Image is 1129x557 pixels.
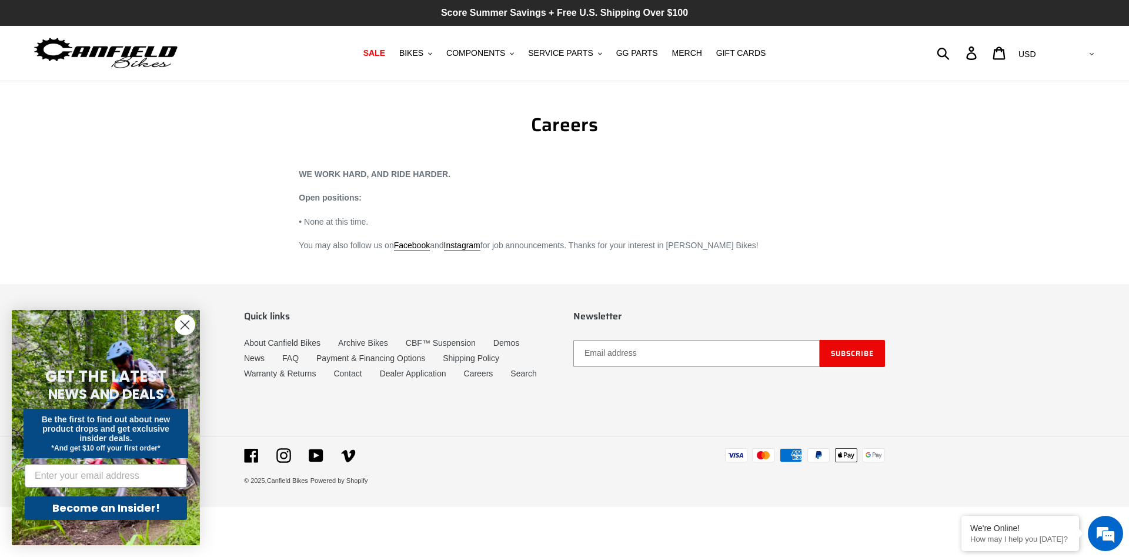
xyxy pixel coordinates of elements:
button: BIKES [393,45,438,61]
strong: Open positions: [299,193,362,202]
input: Search [943,40,973,66]
a: Archive Bikes [338,338,388,348]
img: d_696896380_company_1647369064580_696896380 [38,59,67,88]
span: Be the first to find out about new product drops and get exclusive insider deals. [42,415,171,443]
input: Enter your email address [25,464,187,488]
span: We're online! [68,148,162,267]
span: GET THE LATEST [45,366,166,387]
a: FAQ [282,353,299,363]
span: COMPONENTS [446,48,505,58]
small: © 2025, [244,477,308,484]
button: Close dialog [175,315,195,335]
a: GG PARTS [610,45,664,61]
a: Instagram [444,241,480,251]
a: Canfield Bikes [267,477,308,484]
div: Minimize live chat window [193,6,221,34]
a: Facebook [394,241,430,251]
div: We're Online! [970,523,1070,533]
span: GIFT CARDS [716,48,766,58]
p: How may I help you today? [970,535,1070,543]
a: Dealer Application [380,369,446,378]
button: COMPONENTS [440,45,520,61]
p: Quick links [244,311,556,322]
button: SERVICE PARTS [522,45,607,61]
span: Subscribe [831,348,874,359]
div: Navigation go back [13,65,31,82]
a: Shipping Policy [443,353,499,363]
button: Subscribe [820,340,885,367]
a: Contact [333,369,362,378]
input: Email address [573,340,820,367]
a: Careers [464,369,493,378]
p: You may also follow us on and for job announcements. Thanks for your interest in [PERSON_NAME] Bi... [299,239,830,252]
a: News [244,353,265,363]
span: GG PARTS [616,48,658,58]
a: Warranty & Returns [244,369,316,378]
img: Canfield Bikes [32,35,179,72]
a: About Canfield Bikes [244,338,320,348]
a: SALE [358,45,391,61]
p: Newsletter [573,311,885,322]
span: NEWS AND DEALS [48,385,164,403]
strong: WE WORK HARD, AND RIDE HARDER. [299,169,450,179]
p: • None at this time. [299,216,830,228]
span: SALE [363,48,385,58]
a: Payment & Financing Options [316,353,425,363]
a: MERCH [666,45,708,61]
a: Powered by Shopify [310,477,368,484]
button: Become an Insider! [25,496,187,520]
span: *And get $10 off your first order* [51,444,160,452]
div: Chat with us now [79,66,215,81]
textarea: Type your message and hit 'Enter' [6,321,224,362]
h1: Careers [299,114,830,136]
a: Demos [493,338,519,348]
span: SERVICE PARTS [528,48,593,58]
a: CBF™ Suspension [406,338,476,348]
span: BIKES [399,48,423,58]
span: MERCH [672,48,702,58]
a: Search [510,369,536,378]
a: GIFT CARDS [710,45,772,61]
